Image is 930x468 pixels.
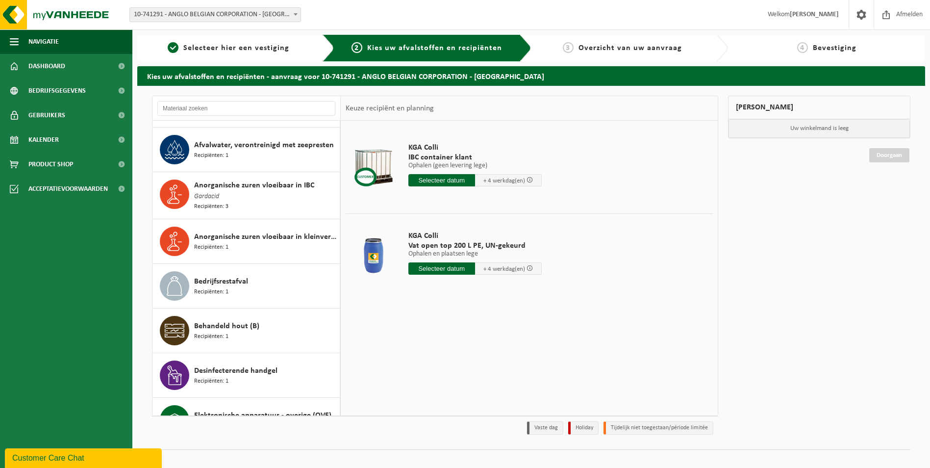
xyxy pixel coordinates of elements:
[152,172,340,219] button: Anorganische zuren vloeibaar in IBC Gardacid Recipiënten: 3
[137,66,925,85] h2: Kies uw afvalstoffen en recipiënten - aanvraag voor 10-741291 - ANGLO BELGIAN CORPORATION - [GEOG...
[729,119,910,138] p: Uw winkelmand is leeg
[152,264,340,309] button: Bedrijfsrestafval Recipiënten: 1
[408,241,542,251] span: Vat open top 200 L PE, UN-gekeurd
[813,44,856,52] span: Bevestiging
[408,231,542,241] span: KGA Colli
[408,262,475,275] input: Selecteer datum
[728,96,910,119] div: [PERSON_NAME]
[194,320,259,332] span: Behandeld hout (B)
[194,151,228,160] span: Recipiënten: 1
[790,11,839,18] strong: [PERSON_NAME]
[130,8,301,22] span: 10-741291 - ANGLO BELGIAN CORPORATION - GENT
[527,421,563,435] li: Vaste dag
[152,398,340,442] button: Elektronische apparatuur - overige (OVE)
[152,353,340,398] button: Desinfecterende handgel Recipiënten: 1
[194,377,228,386] span: Recipiënten: 1
[28,152,73,177] span: Product Shop
[568,421,599,435] li: Holiday
[194,287,228,297] span: Recipiënten: 1
[367,44,502,52] span: Kies uw afvalstoffen en recipiënten
[408,162,542,169] p: Ophalen (geen levering lege)
[168,42,178,53] span: 1
[5,446,164,468] iframe: chat widget
[352,42,362,53] span: 2
[194,332,228,341] span: Recipiënten: 1
[152,309,340,353] button: Behandeld hout (B) Recipiënten: 1
[408,174,475,186] input: Selecteer datum
[194,202,228,211] span: Recipiënten: 3
[869,148,909,162] a: Doorgaan
[28,103,65,128] span: Gebruikers
[194,410,331,421] span: Elektronische apparatuur - overige (OVE)
[28,29,59,54] span: Navigatie
[483,178,525,184] span: + 4 werkdag(en)
[194,139,334,151] span: Afvalwater, verontreinigd met zeepresten
[603,421,713,435] li: Tijdelijk niet toegestaan/période limitée
[183,44,289,52] span: Selecteer hier een vestiging
[129,7,301,22] span: 10-741291 - ANGLO BELGIAN CORPORATION - GENT
[408,143,542,153] span: KGA Colli
[408,251,542,258] p: Ophalen en plaatsen lege
[194,231,337,243] span: Anorganische zuren vloeibaar in kleinverpakking
[28,128,59,152] span: Kalender
[194,243,228,252] span: Recipiënten: 1
[483,266,525,272] span: + 4 werkdag(en)
[157,101,335,116] input: Materiaal zoeken
[194,365,277,377] span: Desinfecterende handgel
[28,177,108,201] span: Acceptatievoorwaarden
[194,180,314,191] span: Anorganische zuren vloeibaar in IBC
[563,42,574,53] span: 3
[578,44,682,52] span: Overzicht van uw aanvraag
[28,78,86,103] span: Bedrijfsgegevens
[194,276,248,287] span: Bedrijfsrestafval
[408,153,542,162] span: IBC container klant
[341,96,439,121] div: Keuze recipiënt en planning
[152,128,340,172] button: Afvalwater, verontreinigd met zeepresten Recipiënten: 1
[152,219,340,264] button: Anorganische zuren vloeibaar in kleinverpakking Recipiënten: 1
[28,54,65,78] span: Dashboard
[142,42,315,54] a: 1Selecteer hier een vestiging
[797,42,808,53] span: 4
[194,191,219,202] span: Gardacid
